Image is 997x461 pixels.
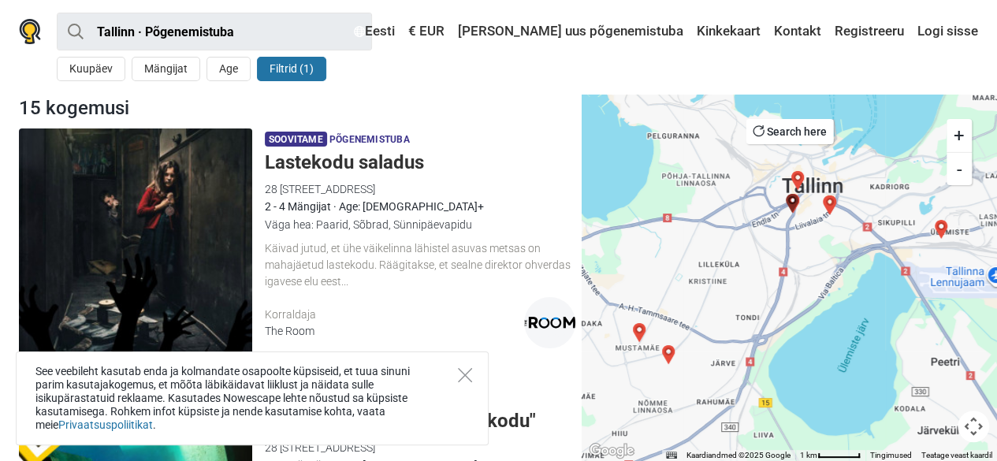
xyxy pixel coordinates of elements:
button: Kaardikaamera juhtnupud [958,411,989,442]
a: Google Mapsis selle piirkonna avamine (avaneb uues aknas) [586,441,638,461]
div: 2 - 4 Mängijat · Age: [DEMOGRAPHIC_DATA]+ [265,198,575,215]
img: Nowescape logo [19,19,41,44]
button: Close [458,368,472,382]
div: See veebileht kasutab enda ja kolmandate osapoolte küpsiseid, et tuua sinuni parim kasutajakogemu... [16,351,489,445]
a: Eesti [350,17,399,46]
div: Käivad jutud, et ühe väikelinna lähistel asuvas metsas on mahajäetud lastekodu. Räägitakse, et se... [265,240,575,289]
div: Sherlock Holmes [932,220,950,239]
button: Kuupäev [57,57,125,81]
span: Soovitame [265,132,327,147]
span: 1 km [800,451,817,459]
a: Registreeru [831,17,908,46]
a: Privaatsuspoliitikat [58,418,153,431]
input: proovi “Tallinn” [57,13,372,50]
div: Väga hea: Paarid, Sõbrad, Sünnipäevapidu [265,216,575,233]
button: Kaardi mõõtkava: 1 km 51 piksli kohta [795,450,865,461]
button: + [947,119,972,152]
div: 28 [STREET_ADDRESS] [265,180,575,198]
span: Põgenemistuba [329,132,410,149]
a: [PERSON_NAME] uus põgenemistuba [454,17,687,46]
div: Võlurite kool [659,345,678,364]
img: The Room [524,297,575,348]
button: Search here [746,119,833,144]
div: The Room [265,323,524,340]
button: Klaviatuuri otseteed [666,450,677,461]
button: Mängijat [132,57,200,81]
a: Kinkekaart [693,17,764,46]
div: Radiatsioon [630,323,649,342]
a: Teatage veast kaardil [921,451,992,459]
a: Tingimused (avaneb uuel vahekaardil) [870,451,912,459]
a: Logi sisse [913,17,978,46]
button: Filtrid (1) [257,57,326,81]
div: Korraldaja [265,307,524,323]
button: Age [206,57,251,81]
a: Kontakt [770,17,825,46]
button: - [947,152,972,185]
img: Eesti [354,26,365,37]
div: Hääl pimedusest [820,195,839,214]
h5: Lastekodu saladus [265,151,575,174]
div: Baker Street 221 B [783,194,802,213]
a: € EUR [404,17,448,46]
img: Lastekodu saladus [19,128,252,362]
div: Shambala [820,195,839,214]
div: 28 [STREET_ADDRESS] [265,439,575,456]
div: Lastekodu saladus [783,194,802,213]
div: Red Alert [788,171,807,190]
div: 15 kogemusi [13,94,582,122]
span: Kaardiandmed ©2025 Google [686,451,791,459]
img: Google [586,441,638,461]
